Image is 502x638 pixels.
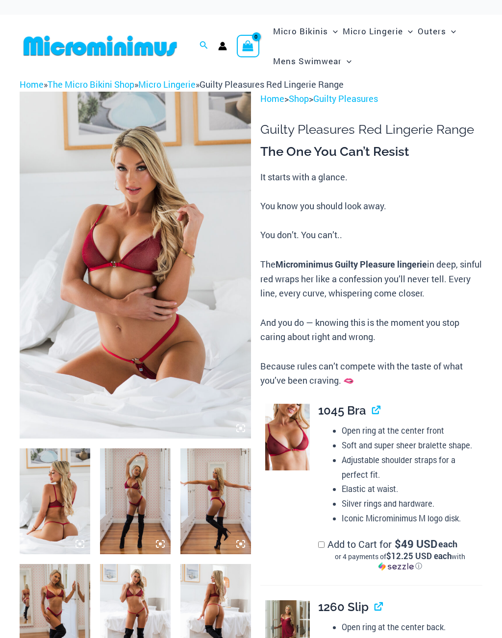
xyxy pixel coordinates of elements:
span: Menu Toggle [446,19,456,44]
span: Outers [418,19,446,44]
b: Microminimus Guilty Pleasure lingerie [276,258,427,270]
span: $12.25 USD each [386,550,452,562]
p: > > [260,92,482,106]
li: Open ring at the center front [342,423,482,438]
li: Elastic at waist. [342,482,482,496]
a: Guilty Pleasures [313,93,378,104]
a: Micro BikinisMenu ToggleMenu Toggle [271,16,340,46]
img: MM SHOP LOGO FLAT [20,35,181,57]
p: It starts with a glance. You know you should look away. You don’t. You can’t.. The in deep, sinfu... [260,170,482,389]
a: OutersMenu ToggleMenu Toggle [415,16,458,46]
a: The Micro Bikini Shop [48,78,134,90]
span: $ [395,537,401,551]
span: Guilty Pleasures Red Lingerie Range [200,78,344,90]
span: Menu Toggle [328,19,338,44]
img: Guilty Pleasures Red 1045 Bra 6045 Thong [180,448,251,554]
a: Micro LingerieMenu ToggleMenu Toggle [340,16,415,46]
span: 1045 Bra [318,403,366,417]
li: Silver rings and hardware. [342,496,482,511]
div: or 4 payments of with [318,552,482,571]
img: Guilty Pleasures Red 1045 Bra 6045 Thong [100,448,171,554]
li: Soft and super sheer bralette shape. [342,438,482,453]
div: or 4 payments of$12.25 USD eachwithSezzle Click to learn more about Sezzle [318,552,482,571]
span: each [438,539,457,549]
img: Guilty Pleasures Red 1045 Bra [265,404,310,470]
h3: The One You Can’t Resist [260,144,482,160]
a: Micro Lingerie [138,78,196,90]
span: Mens Swimwear [273,49,342,74]
li: Open ring at the center back. [342,620,482,635]
input: Add to Cart for$49 USD eachor 4 payments of$12.25 USD eachwithSezzle Click to learn more about Se... [318,541,325,548]
a: Account icon link [218,42,227,50]
label: Add to Cart for [318,538,482,571]
span: Micro Bikinis [273,19,328,44]
img: Sezzle [378,562,414,571]
a: View Shopping Cart, empty [237,35,259,57]
span: 1260 Slip [318,600,369,614]
img: Guilty Pleasures Red 1045 Bra 689 Micro [20,448,90,554]
a: Shop [289,93,309,104]
li: Adjustable shoulder straps for a perfect fit. [342,453,482,482]
span: Menu Toggle [342,49,351,74]
span: Menu Toggle [403,19,413,44]
h1: Guilty Pleasures Red Lingerie Range [260,122,482,137]
img: Guilty Pleasures Red 1045 Bra 689 Micro [20,92,251,439]
a: Mens SwimwearMenu ToggleMenu Toggle [271,46,354,76]
a: Home [260,93,284,104]
a: Home [20,78,44,90]
li: Iconic Microminimus M logo disk. [342,511,482,526]
nav: Site Navigation [269,15,482,77]
span: » » » [20,78,344,90]
span: Micro Lingerie [343,19,403,44]
span: 49 USD [395,539,437,549]
a: Search icon link [200,40,208,52]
